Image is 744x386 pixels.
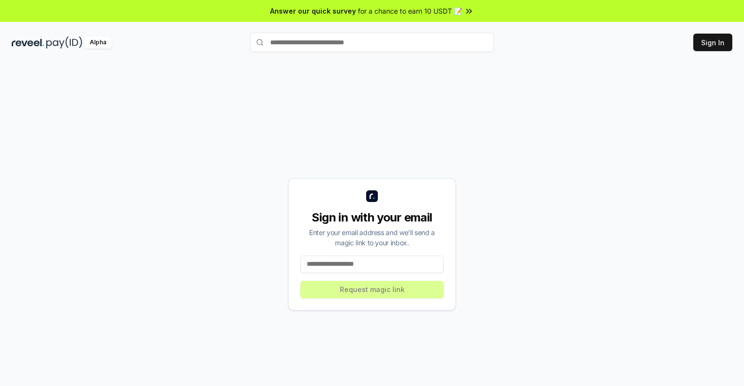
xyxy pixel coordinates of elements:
[12,37,44,49] img: reveel_dark
[46,37,82,49] img: pay_id
[270,6,356,16] span: Answer our quick survey
[358,6,462,16] span: for a chance to earn 10 USDT 📝
[84,37,112,49] div: Alpha
[300,227,444,248] div: Enter your email address and we’ll send a magic link to your inbox.
[300,210,444,225] div: Sign in with your email
[366,190,378,202] img: logo_small
[693,34,732,51] button: Sign In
